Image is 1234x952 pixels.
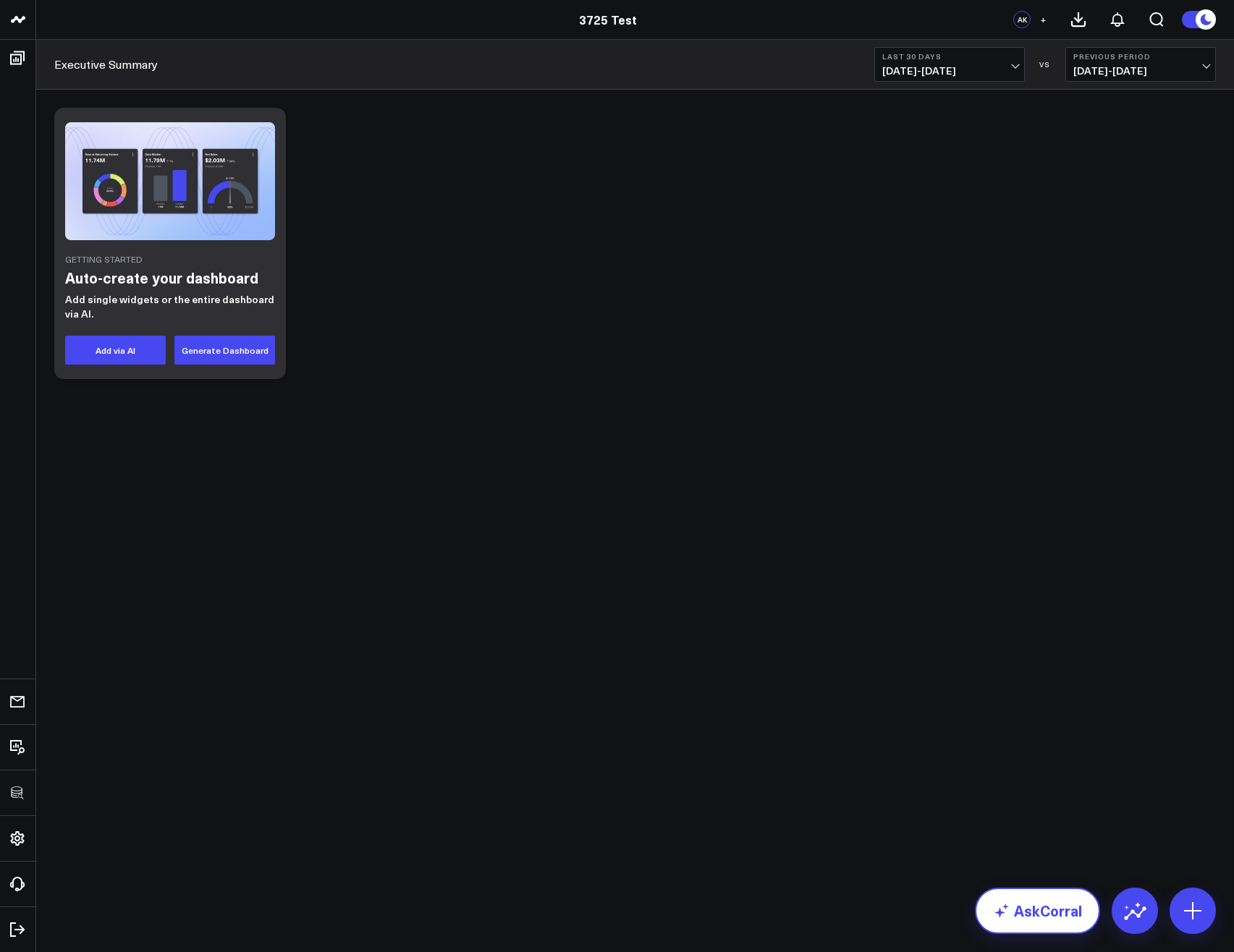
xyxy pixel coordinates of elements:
b: Last 30 Days [882,52,1017,61]
button: Add via AI [65,336,166,365]
a: Executive Summary [54,56,158,72]
span: [DATE] - [DATE] [1073,65,1208,77]
span: [DATE] - [DATE] [882,65,1017,77]
a: 3725 Test [579,12,637,27]
button: + [1034,11,1052,28]
p: Add single widgets or the entire dashboard via AI. [65,292,275,321]
span: + [1040,14,1047,25]
div: AK [1013,11,1031,28]
button: Previous Period[DATE]-[DATE] [1065,47,1216,82]
button: Last 30 Days[DATE]-[DATE] [874,47,1025,82]
h2: Auto-create your dashboard [65,267,275,289]
div: Getting Started [65,255,275,263]
b: Previous Period [1073,52,1208,61]
div: VS [1032,60,1058,69]
button: Generate Dashboard [174,336,275,365]
a: AskCorral [975,888,1100,934]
